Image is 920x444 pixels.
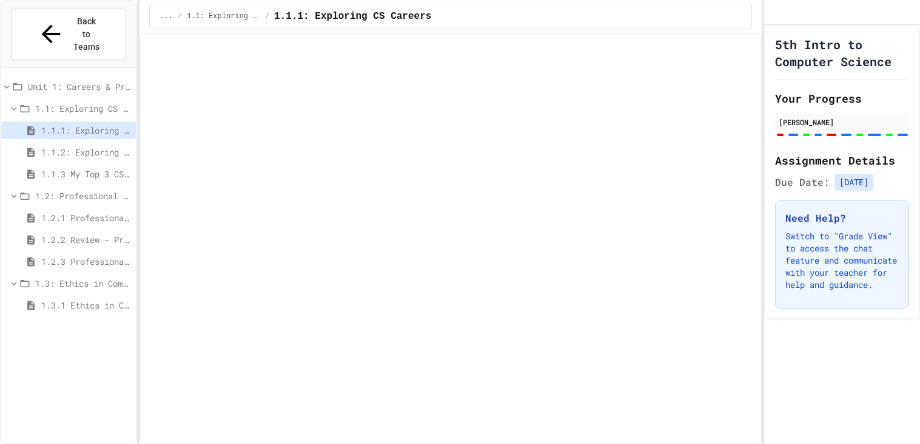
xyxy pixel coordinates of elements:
h2: Assignment Details [775,152,909,169]
span: / [178,12,182,21]
span: 1.1: Exploring CS Careers [35,102,131,115]
button: Back to Teams [11,9,126,60]
span: / [265,12,269,21]
span: 1.1: Exploring CS Careers [187,12,260,21]
span: 1.1.1: Exploring CS Careers [41,124,131,137]
span: 1.2.2 Review - Professional Communication [41,233,131,246]
span: 1.2: Professional Communication [35,190,131,202]
h3: Need Help? [785,211,899,225]
h1: 5th Intro to Computer Science [775,36,909,70]
span: 1.2.1 Professional Communication [41,211,131,224]
h2: Your Progress [775,90,909,107]
span: Back to Teams [72,15,101,53]
span: ... [159,12,173,21]
span: Due Date: [775,175,830,190]
div: [PERSON_NAME] [779,117,905,128]
span: 1.3.1 Ethics in Computer Science [41,299,131,312]
span: 1.1.2: Exploring CS Careers - Review [41,146,131,159]
span: 1.1.3 My Top 3 CS Careers! [41,168,131,180]
p: Switch to "Grade View" to access the chat feature and communicate with your teacher for help and ... [785,230,899,291]
span: 1.3: Ethics in Computing [35,277,131,290]
span: [DATE] [834,174,873,191]
span: 1.2.3 Professional Communication Challenge [41,255,131,268]
span: Unit 1: Careers & Professionalism [28,80,131,93]
span: 1.1.1: Exploring CS Careers [274,9,431,24]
